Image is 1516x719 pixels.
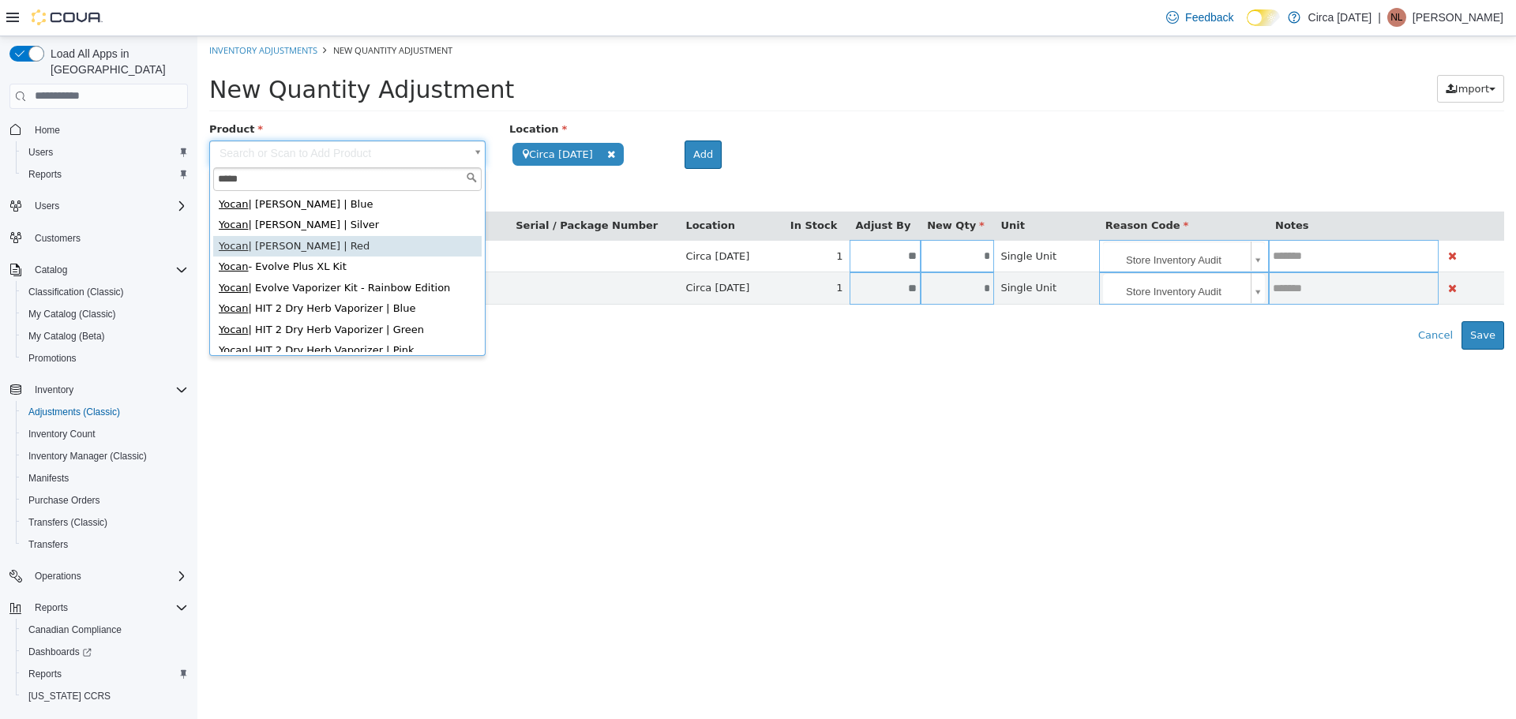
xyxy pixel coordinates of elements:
span: Yocan [21,162,51,174]
span: Home [28,120,188,140]
span: Manifests [22,469,188,488]
span: Purchase Orders [22,491,188,510]
a: Adjustments (Classic) [22,403,126,421]
button: Classification (Classic) [16,281,194,303]
span: Classification (Classic) [22,283,188,301]
span: Yocan [21,266,51,278]
span: Load All Apps in [GEOGRAPHIC_DATA] [44,46,188,77]
button: Users [16,141,194,163]
span: Operations [28,567,188,586]
span: Reports [28,598,188,617]
span: Purchase Orders [28,494,100,507]
button: Customers [3,227,194,249]
span: Catalog [35,264,67,276]
span: Transfers (Classic) [22,513,188,532]
span: Yocan [21,204,51,215]
a: Reports [22,165,68,184]
span: Catalog [28,260,188,279]
span: Inventory [35,384,73,396]
span: Home [35,124,60,137]
button: My Catalog (Beta) [16,325,194,347]
span: Promotions [22,349,188,368]
span: Manifests [28,472,69,485]
span: Reports [22,665,188,683]
button: Reports [16,163,194,185]
button: [US_STATE] CCRS [16,685,194,707]
div: | HIT 2 Dry Herb Vaporizer | Pink [16,304,284,325]
span: Inventory [28,380,188,399]
a: Transfers (Classic) [22,513,114,532]
button: Operations [3,565,194,587]
span: Reports [35,601,68,614]
span: Canadian Compliance [28,624,122,636]
span: Adjustments (Classic) [22,403,188,421]
button: Inventory [3,379,194,401]
span: Reports [28,168,62,181]
span: Canadian Compliance [22,620,188,639]
span: Reports [28,668,62,680]
span: Reports [22,165,188,184]
a: My Catalog (Beta) [22,327,111,346]
a: [US_STATE] CCRS [22,687,117,706]
span: Yocan [21,245,51,257]
span: Transfers [22,535,188,554]
a: Dashboards [16,641,194,663]
a: Home [28,121,66,140]
button: Adjustments (Classic) [16,401,194,423]
span: Inventory Count [28,428,96,440]
span: Transfers [28,538,68,551]
span: My Catalog (Classic) [22,305,188,324]
a: Reports [22,665,68,683]
button: Manifests [16,467,194,489]
span: NL [1390,8,1402,27]
span: Yocan [21,224,51,236]
button: Reports [3,597,194,619]
button: Inventory [28,380,80,399]
button: Catalog [28,260,73,279]
span: Users [22,143,188,162]
span: Promotions [28,352,77,365]
div: | [PERSON_NAME] | Silver [16,178,284,200]
button: Inventory Manager (Classic) [16,445,194,467]
span: Users [28,146,53,159]
span: Inventory Count [22,425,188,444]
button: Reports [28,598,74,617]
a: Purchase Orders [22,491,107,510]
button: Catalog [3,259,194,281]
span: Inventory Manager (Classic) [22,447,188,466]
span: Transfers (Classic) [28,516,107,529]
button: Users [3,195,194,217]
span: Dashboards [22,642,188,661]
div: | Evolve Vaporizer Kit - Rainbow Edition [16,242,284,263]
button: Promotions [16,347,194,369]
span: Yocan [21,308,51,320]
p: Circa [DATE] [1308,8,1372,27]
button: Transfers [16,534,194,556]
span: Yocan [21,287,51,299]
p: [PERSON_NAME] [1413,8,1503,27]
button: My Catalog (Classic) [16,303,194,325]
p: | [1378,8,1381,27]
button: Canadian Compliance [16,619,194,641]
span: My Catalog (Beta) [28,330,105,343]
a: My Catalog (Classic) [22,305,122,324]
button: Users [28,197,66,215]
span: Feedback [1185,9,1233,25]
span: Adjustments (Classic) [28,406,120,418]
span: Dashboards [28,646,92,658]
a: Canadian Compliance [22,620,128,639]
a: Feedback [1160,2,1240,33]
button: Reports [16,663,194,685]
button: Operations [28,567,88,586]
img: Cova [32,9,103,25]
a: Inventory Manager (Classic) [22,447,153,466]
span: Inventory Manager (Classic) [28,450,147,462]
div: | HIT 2 Dry Herb Vaporizer | Green [16,283,284,305]
span: My Catalog (Beta) [22,327,188,346]
a: Users [22,143,59,162]
div: | [PERSON_NAME] | Red [16,200,284,221]
span: Washington CCRS [22,687,188,706]
input: Dark Mode [1247,9,1280,26]
button: Home [3,118,194,141]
